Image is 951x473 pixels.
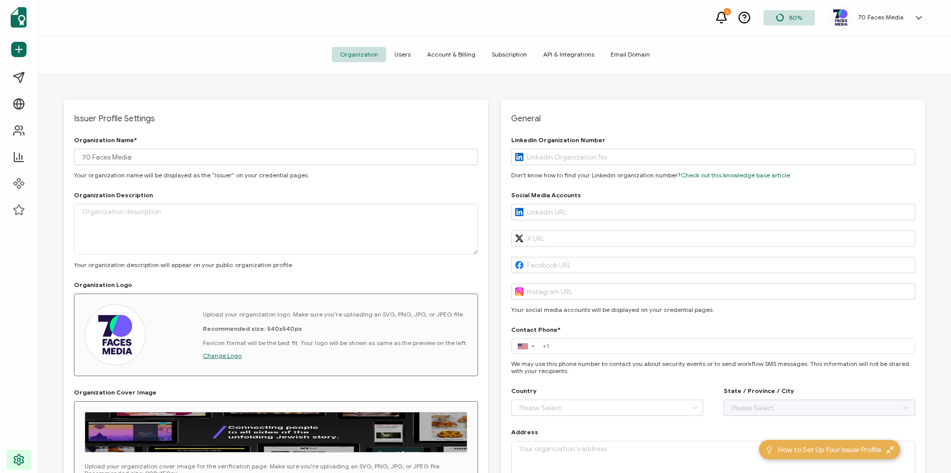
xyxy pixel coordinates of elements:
input: Instagram URL [511,283,915,300]
b: Recommended size: 540x540px [203,325,302,332]
iframe: Chat Widget [900,424,951,473]
h2: Organization Logo [74,281,132,288]
h2: Social Media Accounts [511,192,581,199]
span: API & Integrations [535,47,602,62]
span: How to Set Up Your Issuer Profile [778,444,881,455]
p: We may use this phone number to contact you about security events or to send workflow SMS message... [511,360,915,375]
h2: Organization Name* [74,137,137,144]
p: Don't know how to find your Linkedin organization number? [511,172,915,179]
a: Check out this knowledge base article. [681,171,791,179]
span: Users [386,47,419,62]
img: sertifier-logomark-colored.svg [11,7,27,28]
span: Email Domain [602,47,658,62]
h5: 70 Faces Media [858,14,904,21]
p: Your social media accounts will be displayed on your credential pages. [511,306,915,313]
img: 4ab23923-7aae-48f3-845f-aaa250e62ba3.png [833,9,848,27]
h2: Contact Phone* [511,326,561,333]
input: Please Select [724,400,916,416]
h2: Organization Description [74,192,153,199]
div: 4 [724,8,731,15]
span: Issuer Profile Settings [74,114,478,124]
input: 5xx [539,340,915,352]
input: X URL [511,230,915,247]
span: Subscription [484,47,535,62]
h2: Linkedin Organization Number [511,137,605,144]
h2: Country [511,387,537,395]
span: General [511,114,915,124]
span: Change Logo [203,352,242,359]
input: Linkedin Organization No [511,149,915,165]
input: Linkedin URL [511,204,915,220]
span: Account & Billing [419,47,484,62]
span: Organization [332,47,386,62]
img: Linkedin logo [515,153,523,161]
h2: State / Province / City [724,387,794,395]
span: 80% [789,14,802,21]
p: Your organization description will appear on your public organization profile. [74,261,478,269]
h2: Organization Cover Image [74,389,156,396]
input: Facebook URL [511,257,915,273]
input: Please Select [511,400,703,416]
input: Organization name [74,149,478,165]
h2: Address [511,429,538,436]
span: ▼ [531,344,536,348]
p: Your organization name will be displayed as the “Issuer” on your credential pages. [74,172,478,179]
img: minimize-icon.svg [886,446,894,454]
p: Upload your organization logo. Make sure you're uploading an SVG, PNG, JPG, or JPEG file. Favicon... [203,311,467,347]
